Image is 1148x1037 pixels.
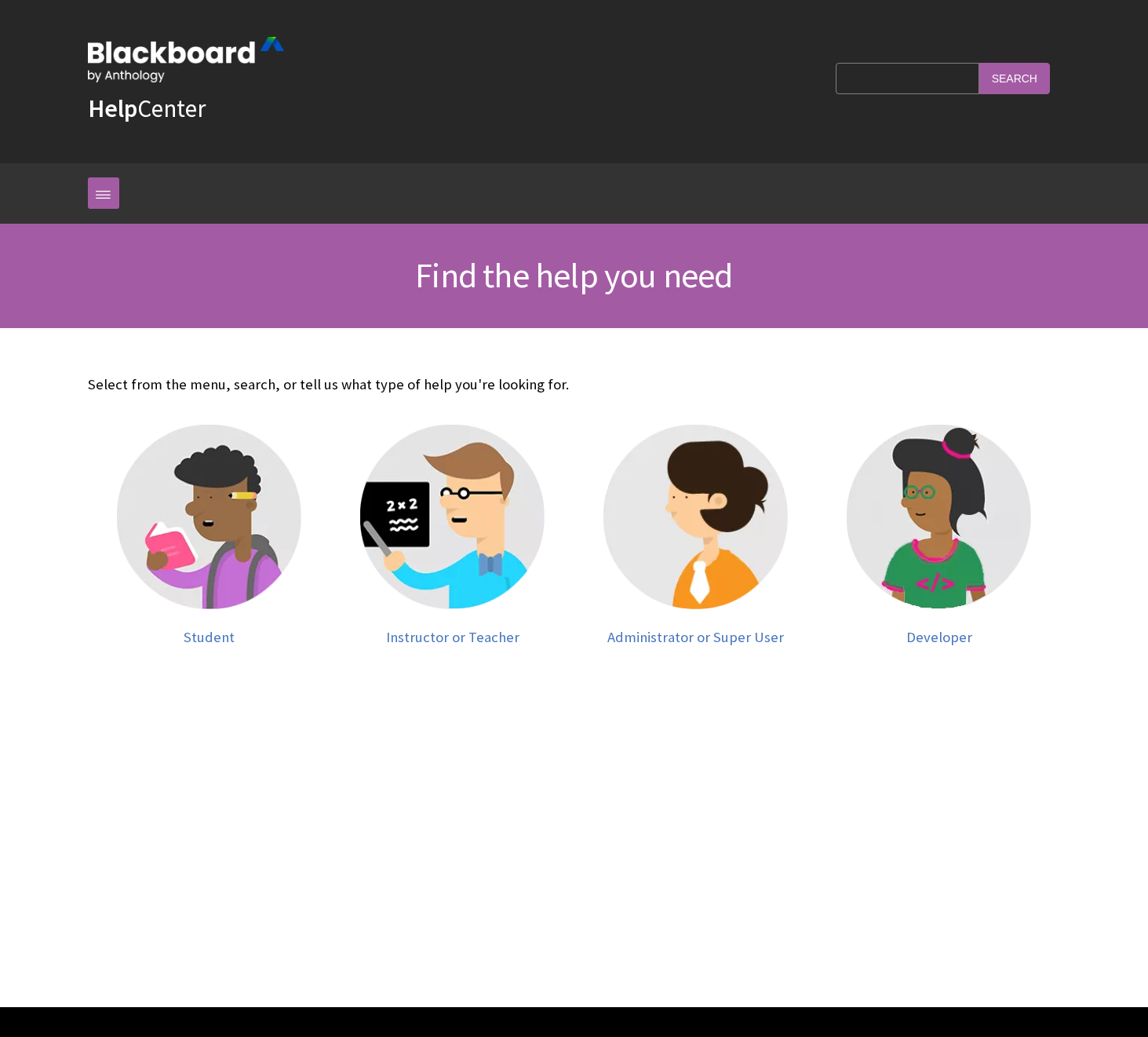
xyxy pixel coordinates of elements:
[104,425,315,645] a: Student Student
[590,425,802,645] a: Administrator Administrator or Super User
[88,93,137,124] strong: Help
[906,628,972,646] span: Developer
[603,425,788,609] img: Administrator
[386,628,519,646] span: Instructor or Teacher
[347,425,559,645] a: Instructor Instructor or Teacher
[833,425,1045,645] a: Developer
[360,425,545,609] img: Instructor
[607,628,784,646] span: Administrator or Super User
[184,628,235,646] span: Student
[415,254,732,297] span: Find the help you need
[88,93,206,124] a: HelpCenter
[88,37,284,82] img: Blackboard by Anthology
[117,425,301,609] img: Student
[979,63,1050,93] input: Search
[88,374,1061,395] p: Select from the menu, search, or tell us what type of help you're looking for.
